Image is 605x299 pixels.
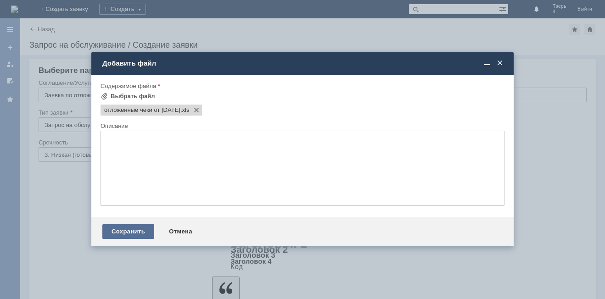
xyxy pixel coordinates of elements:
div: Описание [101,123,503,129]
span: отложенные чеки от 10.09.25.xls [104,106,180,114]
span: Свернуть (Ctrl + M) [482,59,492,67]
div: Добавить файл [102,59,504,67]
span: отложенные чеки от 10.09.25.xls [180,106,190,114]
span: Закрыть [495,59,504,67]
div: Выбрать файл [111,93,155,100]
div: Содержимое файла [101,83,503,89]
div: Добрый вечер! [4,4,134,11]
div: Прошу удалить отложенные чеки от [DATE] [4,11,134,18]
